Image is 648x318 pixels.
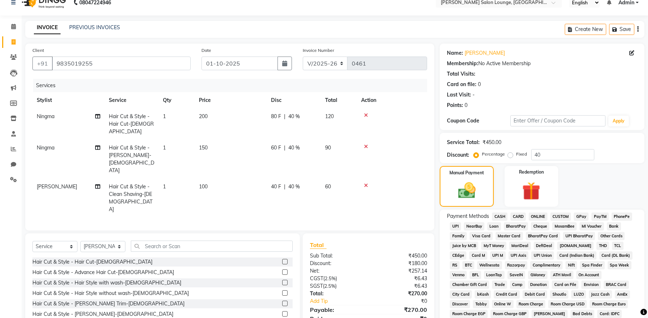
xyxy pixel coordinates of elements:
span: Tabby [473,300,489,308]
span: bKash [475,290,491,299]
span: Other Cards [598,232,625,240]
div: ₹270.00 [369,290,433,297]
span: UPI BharatPay [563,232,595,240]
span: Ningma [37,113,54,120]
span: Donation [528,281,549,289]
span: CUSTOM [550,212,571,221]
span: Cheque [531,222,549,230]
div: Hair Cut & Style - Hair Style with wash-[DEMOGRAPHIC_DATA] [32,279,181,287]
span: UPI M [490,251,506,260]
div: Net: [305,267,369,275]
span: 100 [199,183,208,190]
div: ₹180.00 [369,260,433,267]
span: Room Charge [516,300,546,308]
th: Stylist [32,92,105,108]
div: Services [33,79,432,92]
a: Add Tip [305,297,379,305]
div: ( ) [305,282,369,290]
span: 90 [325,144,331,151]
span: CEdge [450,251,466,260]
button: Apply [608,116,629,126]
span: Room Charge USD [548,300,587,308]
span: Room Charge GBP [491,310,529,318]
span: Venmo [450,271,467,279]
span: RS [450,261,460,269]
div: Hair Cut & Style - [PERSON_NAME]-[DEMOGRAPHIC_DATA] [32,310,173,318]
button: Save [609,24,634,35]
span: 60 [325,183,331,190]
span: Razorpay [505,261,528,269]
span: LUZO [571,290,586,299]
button: Create New [565,24,606,35]
span: Comp [510,281,525,289]
span: GMoney [528,271,547,279]
div: ₹0 [379,297,432,305]
span: Ningma [37,144,54,151]
a: INVOICE [34,21,61,34]
div: ₹6.43 [369,275,433,282]
span: Card on File [552,281,578,289]
label: Manual Payment [449,170,484,176]
span: 40 % [288,113,300,120]
label: Date [201,47,211,54]
th: Action [357,92,427,108]
div: Total Visits: [447,70,475,78]
div: - [472,91,475,99]
span: PhonePe [612,212,632,221]
div: 0 [478,81,481,88]
span: 40 % [288,183,300,191]
label: Client [32,47,44,54]
th: Price [195,92,267,108]
input: Search by Name/Mobile/Email/Code [52,57,191,70]
span: MariDeal [509,242,531,250]
div: Card on file: [447,81,476,88]
span: Jazz Cash [589,290,612,299]
span: 1 [163,113,166,120]
span: 150 [199,144,208,151]
span: Discover [450,300,470,308]
th: Disc [267,92,321,108]
div: ( ) [305,275,369,282]
span: MyT Money [481,242,506,250]
span: City Card [450,290,472,299]
span: PayTM [591,212,609,221]
span: | [284,183,285,191]
span: Hair Cut & Style - Clean Shaving-[DEMOGRAPHIC_DATA] [109,183,152,212]
span: Shoutlo [550,290,568,299]
span: MosamBee [552,222,577,230]
span: Credit Card [494,290,520,299]
span: [PERSON_NAME] [37,183,77,190]
button: +91 [32,57,53,70]
span: Wellnessta [477,261,502,269]
span: Online W [492,300,514,308]
div: No Active Membership [447,60,637,67]
span: CASH [492,212,507,221]
div: Payable: [305,305,369,314]
span: SGST [310,283,323,289]
span: UPI [450,222,461,230]
div: Hair Cut & Style - Advance Hair Cut-[DEMOGRAPHIC_DATA] [32,269,174,276]
div: Total: [305,290,369,297]
div: Membership: [447,60,478,67]
span: Total [310,241,327,249]
span: Master Card [496,232,523,240]
div: Hair Cut & Style - Hair Cut-[DEMOGRAPHIC_DATA] [32,258,152,266]
span: Spa Week [608,261,631,269]
span: 80 F [271,113,281,120]
span: BharatPay Card [526,232,560,240]
span: Room Charge Euro [590,300,628,308]
img: _gift.svg [516,180,546,202]
div: Discount: [305,260,369,267]
span: DefiDeal [534,242,555,250]
img: _cash.svg [453,180,481,201]
span: 2.5% [325,276,336,281]
span: 200 [199,113,208,120]
span: Trade [492,281,507,289]
div: Hair Cut & Style - Hair Style without wash-[DEMOGRAPHIC_DATA] [32,290,189,297]
span: Debit Card [523,290,547,299]
span: BFL [470,271,481,279]
span: Room Charge EGP [450,310,488,318]
span: [PERSON_NAME] [532,310,568,318]
label: Redemption [519,169,544,175]
span: CARD [510,212,526,221]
